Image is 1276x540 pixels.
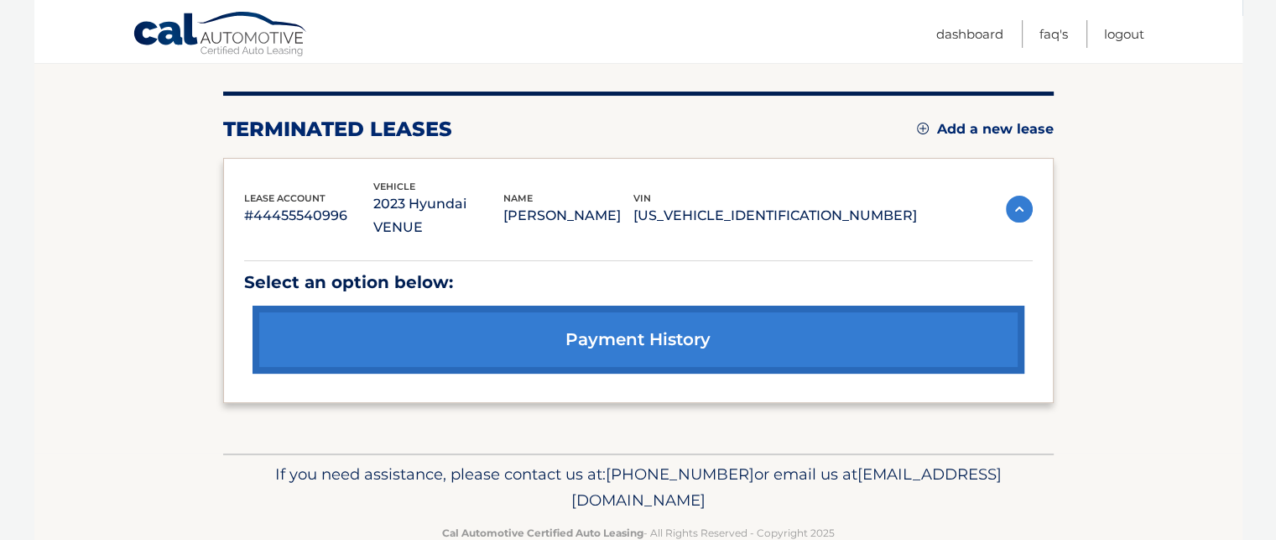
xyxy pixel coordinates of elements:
[917,121,1054,138] a: Add a new lease
[253,306,1024,374] a: payment history
[133,11,309,60] a: Cal Automotive
[442,527,643,539] strong: Cal Automotive Certified Auto Leasing
[373,181,415,192] span: vehicle
[633,204,917,228] p: [US_VEHICLE_IDENTIFICATION_NUMBER]
[223,117,452,142] h2: terminated leases
[244,268,1033,297] p: Select an option below:
[1006,196,1033,223] img: accordion-active.svg
[503,204,633,228] p: [PERSON_NAME]
[244,192,326,204] span: lease account
[373,192,503,239] p: 2023 Hyundai VENUE
[503,192,533,204] span: name
[234,461,1043,515] p: If you need assistance, please contact us at: or email us at
[606,464,754,484] span: [PHONE_NUMBER]
[1039,20,1068,48] a: FAQ's
[917,123,929,134] img: add.svg
[633,192,651,204] span: vin
[1104,20,1144,48] a: Logout
[244,204,374,228] p: #44455540996
[936,20,1003,48] a: Dashboard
